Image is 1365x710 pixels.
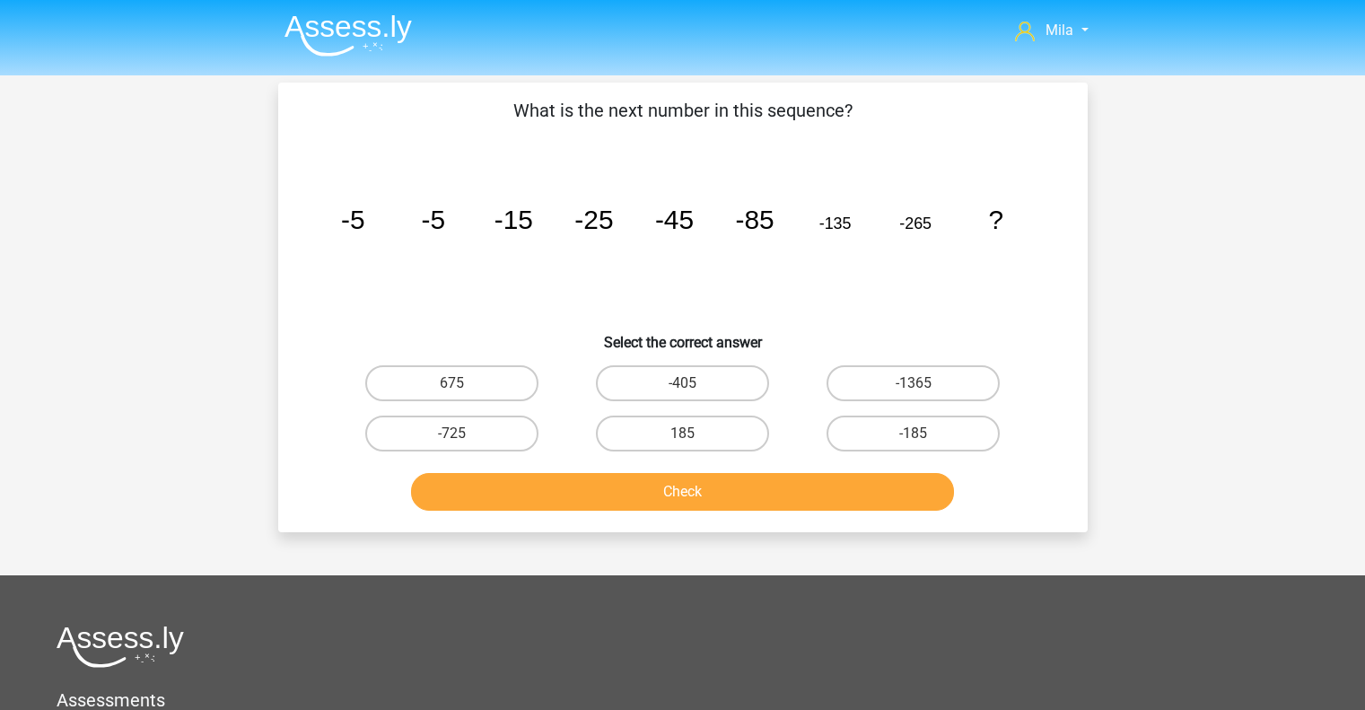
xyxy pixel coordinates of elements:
tspan: -135 [818,215,851,232]
label: -405 [596,365,769,401]
tspan: -15 [494,205,532,234]
label: 185 [596,416,769,451]
img: Assessly [284,14,412,57]
tspan: -5 [340,205,364,234]
a: Mila [1008,20,1095,41]
label: 675 [365,365,538,401]
tspan: -45 [654,205,693,234]
img: Assessly logo [57,626,184,668]
label: -1365 [827,365,1000,401]
button: Check [411,473,954,511]
tspan: -265 [899,215,932,232]
tspan: -5 [421,205,445,234]
p: What is the next number in this sequence? [307,97,1059,124]
label: -185 [827,416,1000,451]
span: Mila [1046,22,1073,39]
label: -725 [365,416,538,451]
tspan: -85 [735,205,774,234]
tspan: -25 [574,205,613,234]
tspan: ? [988,205,1003,234]
h6: Select the correct answer [307,320,1059,351]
